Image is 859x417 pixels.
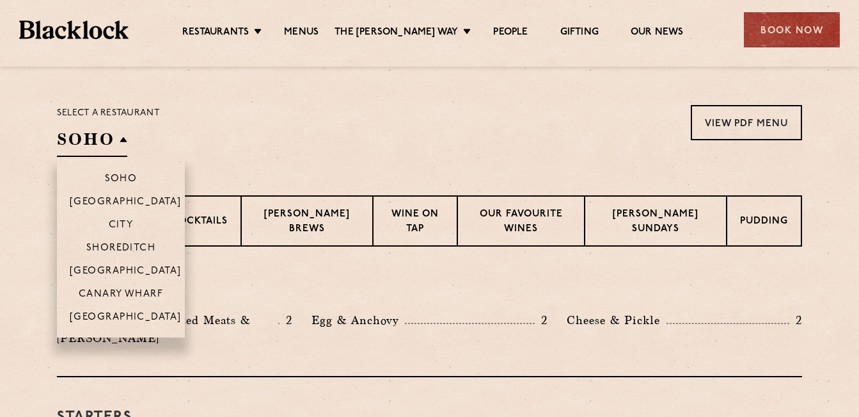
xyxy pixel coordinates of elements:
[631,26,684,40] a: Our News
[560,26,599,40] a: Gifting
[471,208,572,238] p: Our favourite wines
[789,312,802,329] p: 2
[311,311,405,329] p: Egg & Anchovy
[57,279,802,295] h3: Pre Chop Bites
[70,266,182,279] p: [GEOGRAPHIC_DATA]
[70,197,182,209] p: [GEOGRAPHIC_DATA]
[280,312,292,329] p: 2
[79,289,163,302] p: Canary Wharf
[57,105,160,122] p: Select a restaurant
[598,208,713,238] p: [PERSON_NAME] Sundays
[109,220,134,233] p: City
[335,26,458,40] a: The [PERSON_NAME] Way
[182,26,249,40] a: Restaurants
[57,128,127,157] h2: SOHO
[171,215,228,231] p: Cocktails
[691,105,802,140] a: View PDF Menu
[70,312,182,325] p: [GEOGRAPHIC_DATA]
[284,26,319,40] a: Menus
[567,311,666,329] p: Cheese & Pickle
[19,20,129,39] img: BL_Textured_Logo-footer-cropped.svg
[86,243,156,256] p: Shoreditch
[740,215,788,231] p: Pudding
[493,26,528,40] a: People
[255,208,359,238] p: [PERSON_NAME] Brews
[105,174,138,186] p: Soho
[386,208,443,238] p: Wine on Tap
[744,12,840,47] div: Book Now
[535,312,548,329] p: 2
